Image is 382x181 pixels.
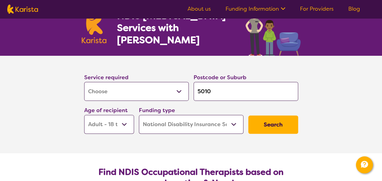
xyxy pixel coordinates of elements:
[82,10,107,43] img: Karista logo
[139,107,175,114] label: Funding type
[7,5,38,14] img: Karista logo
[194,82,298,101] input: Type
[356,156,373,173] button: Channel Menu
[194,74,246,81] label: Postcode or Suburb
[300,5,334,12] a: For Providers
[117,9,235,46] h1: NDIS [MEDICAL_DATA] Services with [PERSON_NAME]
[84,74,129,81] label: Service required
[246,2,301,56] img: occupational-therapy
[225,5,285,12] a: Funding Information
[84,107,128,114] label: Age of recipient
[248,115,298,134] button: Search
[348,5,360,12] a: Blog
[188,5,211,12] a: About us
